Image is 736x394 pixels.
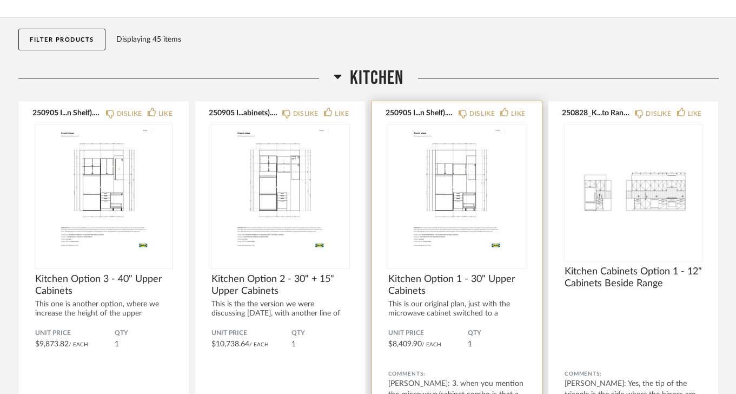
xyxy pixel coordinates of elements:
button: 250828_K...to Range.pdf [562,108,631,117]
button: 250905 I...abinets).pdf [209,108,277,117]
span: QTY [468,329,526,338]
span: / Each [69,342,88,347]
button: 250905 I...n Shelf).pdf [386,108,454,117]
div: This is our original plan, just with the microwave cabinet switched to a shorte... [388,300,526,327]
div: LIKE [158,108,173,119]
span: Unit Price [388,329,468,338]
span: / Each [422,342,441,347]
span: 1 [468,340,472,348]
div: Displaying 45 items [116,34,714,45]
span: Kitchen Cabinets Option 1 - 12" Cabinets Beside Range [565,266,702,290]
div: 0 [211,124,349,260]
button: 250905 I...n Shelf).pdf [32,108,101,117]
img: undefined [35,124,173,260]
div: DISLIKE [293,108,319,119]
span: Unit Price [211,329,291,338]
button: Filter Products [18,29,105,50]
div: 0 [35,124,173,260]
div: This one is another option, where we increase the height of the upper cabinet... [35,300,173,327]
span: Kitchen [350,67,403,90]
div: DISLIKE [469,108,495,119]
span: 1 [291,340,296,348]
div: DISLIKE [117,108,142,119]
img: undefined [565,124,702,260]
span: QTY [115,329,173,338]
span: $9,873.82 [35,340,69,348]
img: undefined [388,124,526,260]
span: Kitchen Option 1 - 30" Upper Cabinets [388,273,526,297]
div: This is the the version we were discussing [DATE], with another line of 1... [211,300,349,327]
span: QTY [291,329,349,338]
div: DISLIKE [646,108,671,119]
span: Unit Price [35,329,115,338]
span: Kitchen Option 2 - 30" + 15" Upper Cabinets [211,273,349,297]
div: LIKE [688,108,702,119]
span: Kitchen Option 3 - 40" Upper Cabinets [35,273,173,297]
div: LIKE [335,108,349,119]
span: $10,738.64 [211,340,249,348]
div: 0 [388,124,526,260]
span: / Each [249,342,269,347]
span: $8,409.90 [388,340,422,348]
img: undefined [211,124,349,260]
div: Comments: [565,369,702,379]
div: LIKE [511,108,525,119]
div: Comments: [388,369,526,379]
span: 1 [115,340,119,348]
